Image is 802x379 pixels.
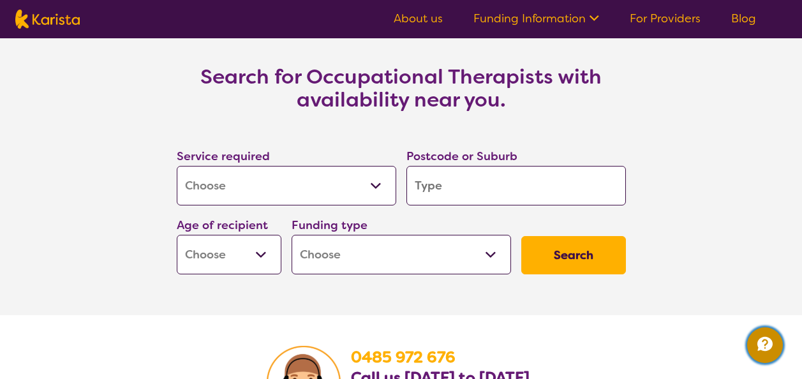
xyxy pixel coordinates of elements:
[177,149,270,164] label: Service required
[351,347,456,368] a: 0485 972 676
[521,236,626,274] button: Search
[630,11,701,26] a: For Providers
[406,166,626,205] input: Type
[292,218,368,233] label: Funding type
[146,65,657,111] h3: Search for Occupational Therapists with availability near you.
[177,218,268,233] label: Age of recipient
[394,11,443,26] a: About us
[15,10,80,29] img: Karista logo
[747,327,783,363] button: Channel Menu
[473,11,599,26] a: Funding Information
[731,11,756,26] a: Blog
[406,149,517,164] label: Postcode or Suburb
